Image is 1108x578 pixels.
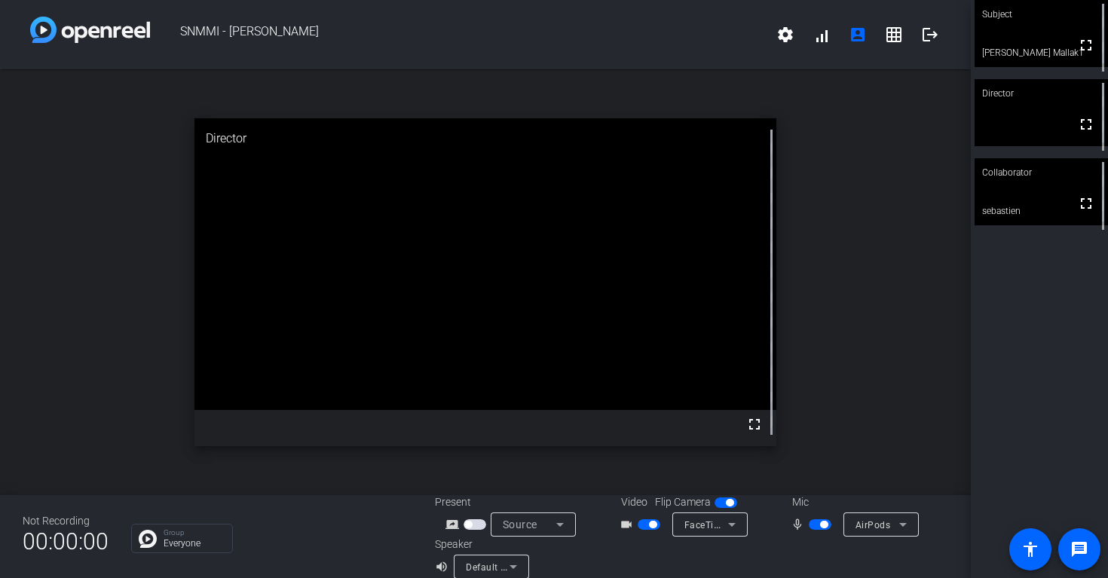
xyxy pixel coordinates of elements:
span: AirPods [855,520,891,531]
mat-icon: logout [921,26,939,44]
div: Director [975,79,1108,108]
mat-icon: volume_up [435,558,453,576]
span: FaceTime HD Camera (C4E1:9BFB) [684,518,839,531]
button: signal_cellular_alt [803,17,840,53]
span: 00:00:00 [23,523,109,560]
div: Mic [777,494,928,510]
p: Everyone [164,539,225,548]
div: Collaborator [975,158,1108,187]
mat-icon: message [1070,540,1088,558]
mat-icon: fullscreen [1077,115,1095,133]
mat-icon: settings [776,26,794,44]
mat-icon: accessibility [1021,540,1039,558]
span: Source [503,518,537,531]
span: Flip Camera [655,494,711,510]
p: Group [164,529,225,537]
img: white-gradient.svg [30,17,150,43]
div: Director [194,118,777,159]
mat-icon: account_box [849,26,867,44]
span: Default - AirPods [466,561,541,573]
div: Present [435,494,586,510]
img: Chat Icon [139,530,157,548]
mat-icon: screen_share_outline [445,515,464,534]
span: Video [621,494,647,510]
div: Speaker [435,537,525,552]
mat-icon: fullscreen [1077,194,1095,213]
mat-icon: fullscreen [745,415,764,433]
div: Not Recording [23,513,109,529]
span: SNMMI - [PERSON_NAME] [150,17,767,53]
mat-icon: fullscreen [1077,36,1095,54]
mat-icon: mic_none [791,515,809,534]
mat-icon: videocam_outline [620,515,638,534]
mat-icon: grid_on [885,26,903,44]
